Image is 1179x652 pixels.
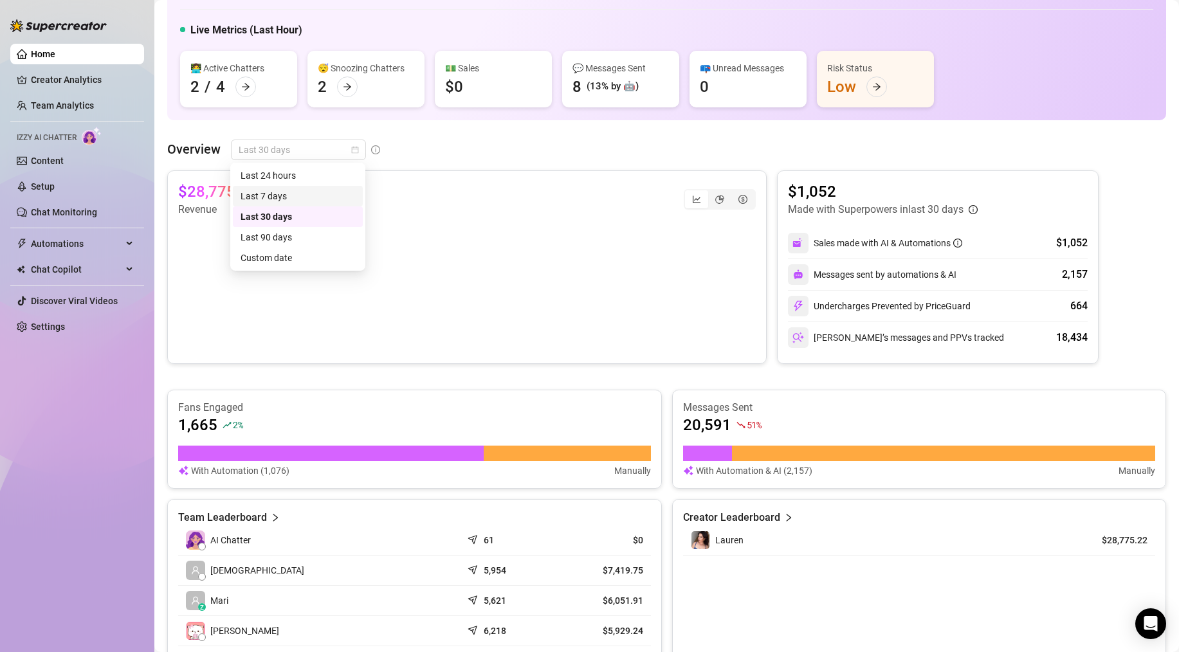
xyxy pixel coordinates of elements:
[241,210,355,224] div: Last 30 days
[198,603,206,611] div: z
[318,77,327,97] div: 2
[788,264,956,285] div: Messages sent by automations & AI
[178,202,266,217] article: Revenue
[17,132,77,144] span: Izzy AI Chatter
[700,61,796,75] div: 📪 Unread Messages
[1070,298,1088,314] div: 664
[191,596,200,605] span: user
[178,510,267,525] article: Team Leaderboard
[700,77,709,97] div: 0
[343,82,352,91] span: arrow-right
[31,69,134,90] a: Creator Analytics
[223,421,232,430] span: rise
[1119,464,1155,478] article: Manually
[1062,267,1088,282] div: 2,157
[715,535,744,545] span: Lauren
[241,168,355,183] div: Last 24 hours
[31,49,55,59] a: Home
[187,622,205,640] img: Cristy Riego
[17,239,27,249] span: thunderbolt
[178,401,651,415] article: Fans Engaged
[1089,534,1147,547] article: $28,775.22
[1056,330,1088,345] div: 18,434
[31,259,122,280] span: Chat Copilot
[241,251,355,265] div: Custom date
[692,195,701,204] span: line-chart
[564,564,643,577] article: $7,419.75
[216,77,225,97] div: 4
[683,510,780,525] article: Creator Leaderboard
[969,205,978,214] span: info-circle
[736,421,745,430] span: fall
[691,531,709,549] img: Lauren
[468,562,480,575] span: send
[241,82,250,91] span: arrow-right
[792,237,804,249] img: svg%3e
[178,464,188,478] img: svg%3e
[241,189,355,203] div: Last 7 days
[696,464,812,478] article: With Automation & AI (2,157)
[10,19,107,32] img: logo-BBDzfeDw.svg
[484,594,506,607] article: 5,621
[31,181,55,192] a: Setup
[684,189,756,210] div: segmented control
[788,327,1004,348] div: [PERSON_NAME]’s messages and PPVs tracked
[210,624,279,638] span: [PERSON_NAME]
[82,127,102,145] img: AI Chatter
[445,61,542,75] div: 💵 Sales
[484,534,494,547] article: 61
[190,23,302,38] h5: Live Metrics (Last Hour)
[191,566,200,575] span: user
[210,593,228,608] span: Mari
[210,533,251,547] span: AI Chatter
[683,464,693,478] img: svg%3e
[31,100,94,111] a: Team Analytics
[239,140,358,159] span: Last 30 days
[747,419,762,431] span: 51 %
[564,594,643,607] article: $6,051.91
[484,624,506,637] article: 6,218
[167,140,221,159] article: Overview
[784,510,793,525] span: right
[318,61,414,75] div: 😴 Snoozing Chatters
[788,202,964,217] article: Made with Superpowers in last 30 days
[793,269,803,280] img: svg%3e
[953,239,962,248] span: info-circle
[31,321,65,332] a: Settings
[572,77,581,97] div: 8
[814,236,962,250] div: Sales made with AI & Automations
[788,181,978,202] article: $1,052
[31,156,64,166] a: Content
[351,146,359,154] span: calendar
[827,61,924,75] div: Risk Status
[191,464,289,478] article: With Automation (1,076)
[445,77,463,97] div: $0
[683,415,731,435] article: 20,591
[572,61,669,75] div: 💬 Messages Sent
[210,563,304,577] span: [DEMOGRAPHIC_DATA]
[233,165,363,186] div: Last 24 hours
[468,622,480,635] span: send
[233,419,242,431] span: 2 %
[1056,235,1088,251] div: $1,052
[484,564,506,577] article: 5,954
[233,248,363,268] div: Custom date
[31,233,122,254] span: Automations
[792,332,804,343] img: svg%3e
[233,186,363,206] div: Last 7 days
[178,415,217,435] article: 1,665
[738,195,747,204] span: dollar-circle
[792,300,804,312] img: svg%3e
[371,145,380,154] span: info-circle
[233,227,363,248] div: Last 90 days
[178,181,235,202] article: $28,775
[872,82,881,91] span: arrow-right
[683,401,1156,415] article: Messages Sent
[468,532,480,545] span: send
[587,79,639,95] div: (13% by 🤖)
[31,296,118,306] a: Discover Viral Videos
[715,195,724,204] span: pie-chart
[564,624,643,637] article: $5,929.24
[614,464,651,478] article: Manually
[190,61,287,75] div: 👩‍💻 Active Chatters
